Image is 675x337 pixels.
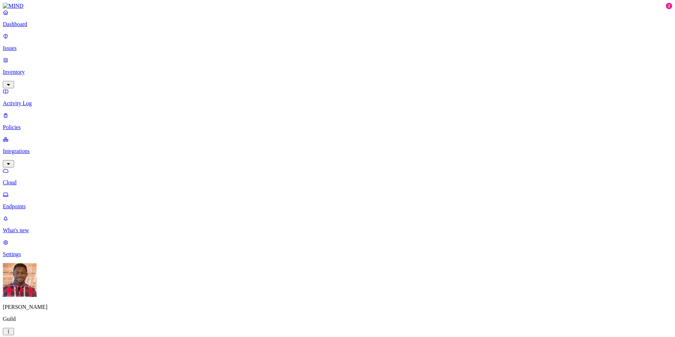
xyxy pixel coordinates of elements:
p: Cloud [3,179,672,186]
p: What's new [3,227,672,234]
img: MIND [3,3,24,9]
p: Guild [3,316,672,322]
p: Activity Log [3,100,672,107]
p: Inventory [3,69,672,75]
a: Policies [3,112,672,131]
a: Issues [3,33,672,51]
p: [PERSON_NAME] [3,304,672,310]
div: 2 [666,3,672,9]
a: Endpoints [3,191,672,210]
a: Activity Log [3,88,672,107]
p: Issues [3,45,672,51]
a: MIND [3,3,672,9]
p: Settings [3,251,672,257]
a: What's new [3,215,672,234]
a: Inventory [3,57,672,87]
p: Endpoints [3,203,672,210]
p: Integrations [3,148,672,154]
a: Cloud [3,167,672,186]
a: Settings [3,239,672,257]
a: Dashboard [3,9,672,27]
p: Policies [3,124,672,131]
a: Integrations [3,136,672,166]
img: Charles Sawadogo [3,263,37,297]
p: Dashboard [3,21,672,27]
